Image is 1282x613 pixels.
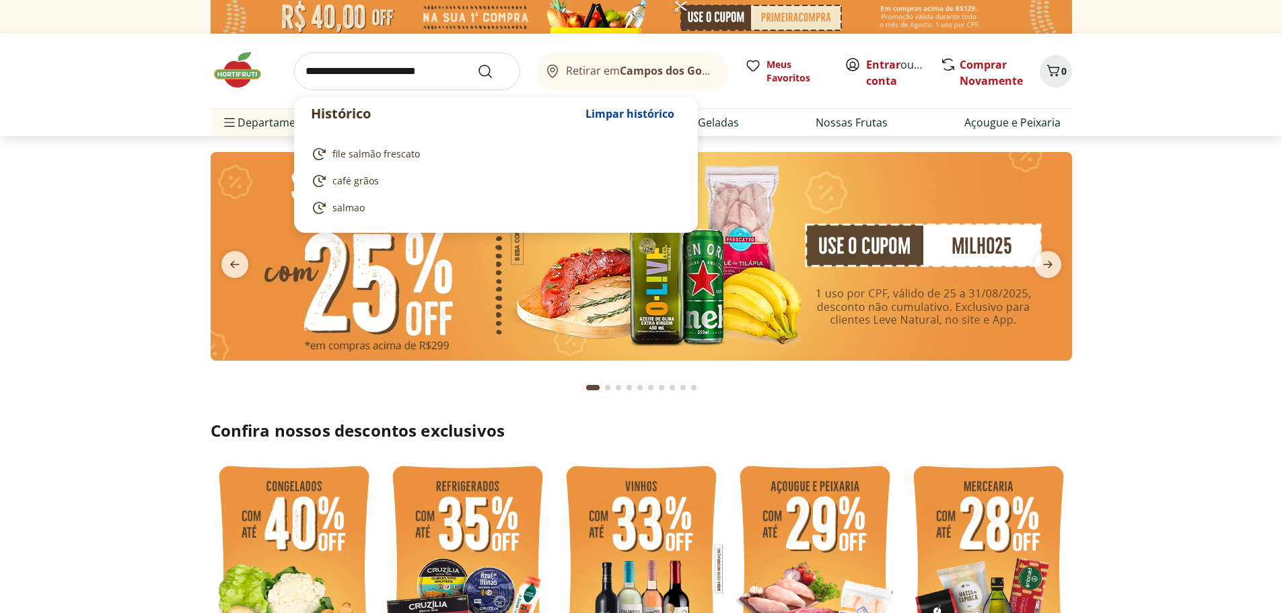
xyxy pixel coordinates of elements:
[583,371,602,404] button: Current page from fs-carousel
[566,65,715,77] span: Retirar em
[585,108,674,119] span: Limpar histórico
[311,173,676,189] a: café grãos
[667,371,678,404] button: Go to page 8 from fs-carousel
[211,420,1072,441] h2: Confira nossos descontos exclusivos
[645,371,656,404] button: Go to page 6 from fs-carousel
[211,251,259,278] button: previous
[656,371,667,404] button: Go to page 7 from fs-carousel
[620,63,864,78] b: Campos dos Goytacazes/[GEOGRAPHIC_DATA]
[745,58,828,85] a: Meus Favoritos
[624,371,635,404] button: Go to page 4 from fs-carousel
[579,98,681,130] button: Limpar histórico
[332,174,379,188] span: café grãos
[816,114,888,131] a: Nossas Frutas
[477,63,509,79] button: Submit Search
[1061,65,1067,77] span: 0
[866,57,900,72] a: Entrar
[1040,55,1072,87] button: Carrinho
[866,57,940,88] a: Criar conta
[602,371,613,404] button: Go to page 2 from fs-carousel
[211,50,278,90] img: Hortifruti
[311,104,579,123] p: Histórico
[635,371,645,404] button: Go to page 5 from fs-carousel
[866,57,926,89] span: ou
[688,371,699,404] button: Go to page 10 from fs-carousel
[221,106,238,139] button: Menu
[767,58,828,85] span: Meus Favoritos
[294,52,520,90] input: search
[311,200,676,216] a: salmao
[613,371,624,404] button: Go to page 3 from fs-carousel
[332,147,420,161] span: file salmão frescato
[221,106,318,139] span: Departamentos
[311,146,676,162] a: file salmão frescato
[960,57,1023,88] a: Comprar Novamente
[332,201,365,215] span: salmao
[1024,251,1072,278] button: next
[964,114,1061,131] a: Açougue e Peixaria
[678,371,688,404] button: Go to page 9 from fs-carousel
[211,152,1072,361] img: cupom
[536,52,729,90] button: Retirar emCampos dos Goytacazes/[GEOGRAPHIC_DATA]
